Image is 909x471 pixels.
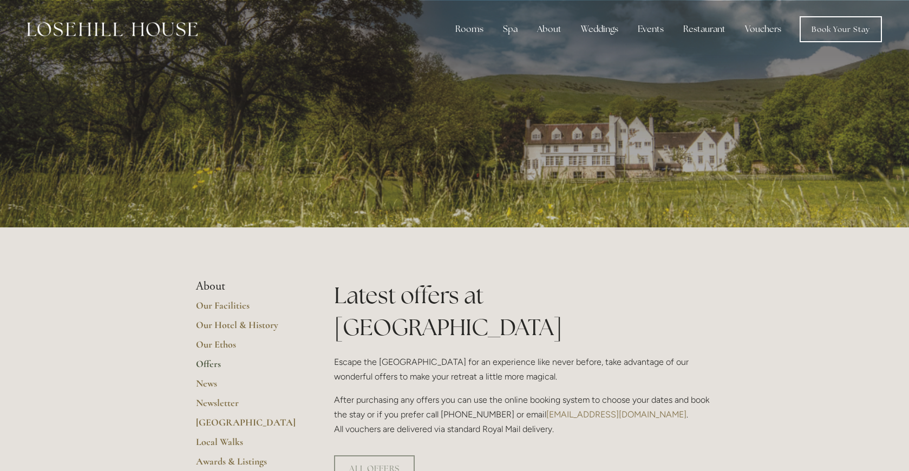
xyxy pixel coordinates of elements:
a: Our Hotel & History [196,319,299,338]
div: Rooms [447,18,492,40]
a: [GEOGRAPHIC_DATA] [196,416,299,436]
a: Newsletter [196,397,299,416]
a: Vouchers [736,18,790,40]
a: Our Ethos [196,338,299,358]
a: Book Your Stay [800,16,882,42]
a: News [196,377,299,397]
h1: Latest offers at [GEOGRAPHIC_DATA] [334,279,714,343]
div: Events [629,18,672,40]
img: Losehill House [27,22,198,36]
a: Local Walks [196,436,299,455]
div: Spa [494,18,526,40]
p: Escape the [GEOGRAPHIC_DATA] for an experience like never before, take advantage of our wonderful... [334,355,714,384]
a: Our Facilities [196,299,299,319]
div: About [528,18,570,40]
a: Offers [196,358,299,377]
div: Weddings [572,18,627,40]
div: Restaurant [675,18,734,40]
li: About [196,279,299,293]
a: [EMAIL_ADDRESS][DOMAIN_NAME] [546,409,686,420]
p: After purchasing any offers you can use the online booking system to choose your dates and book t... [334,392,714,437]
